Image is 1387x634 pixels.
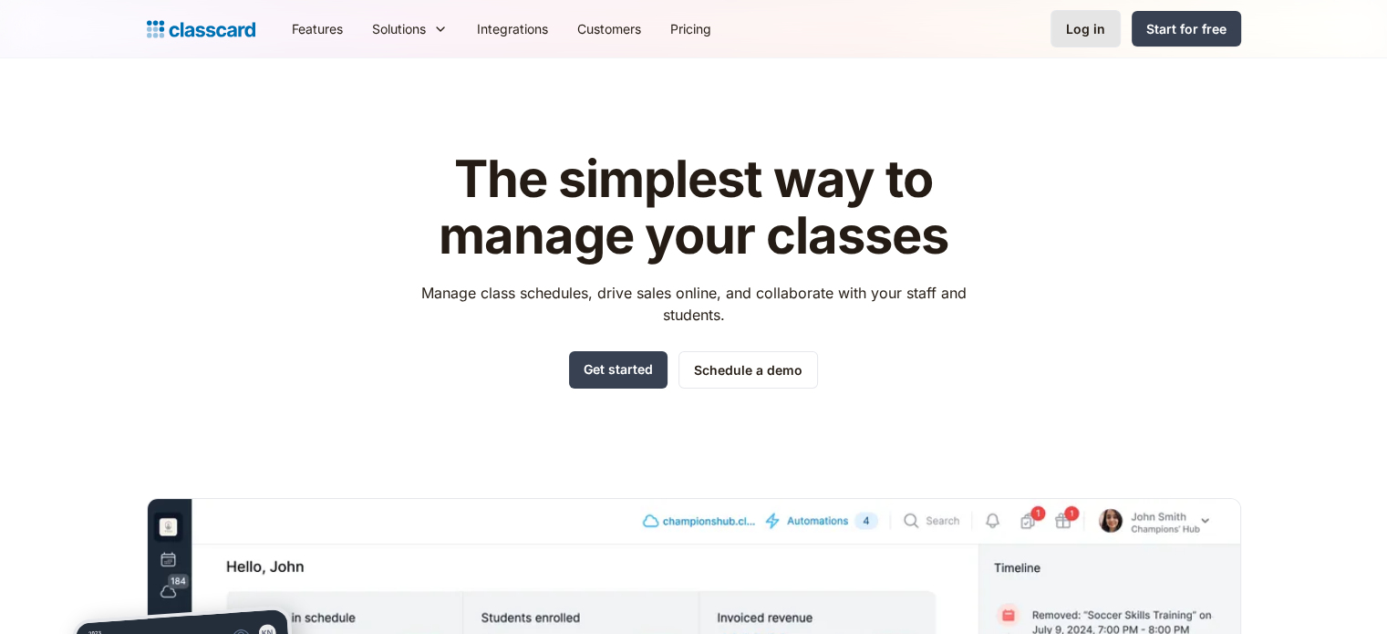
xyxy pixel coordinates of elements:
div: Solutions [357,8,462,49]
a: Log in [1051,10,1121,47]
a: Pricing [656,8,726,49]
a: Customers [563,8,656,49]
h1: The simplest way to manage your classes [404,151,983,264]
div: Start for free [1146,19,1227,38]
div: Solutions [372,19,426,38]
a: Features [277,8,357,49]
a: Schedule a demo [678,351,818,389]
a: Start for free [1132,11,1241,47]
a: Get started [569,351,668,389]
a: home [147,16,255,42]
a: Integrations [462,8,563,49]
div: Log in [1066,19,1105,38]
p: Manage class schedules, drive sales online, and collaborate with your staff and students. [404,282,983,326]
